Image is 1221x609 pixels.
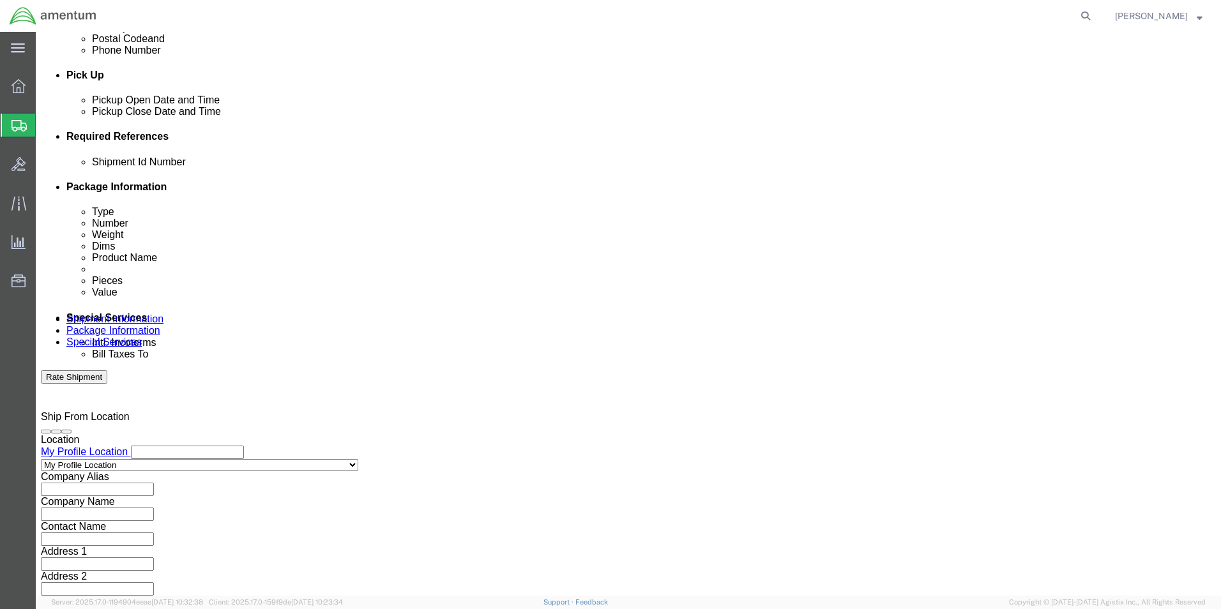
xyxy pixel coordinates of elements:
a: Support [543,598,575,606]
span: Server: 2025.17.0-1194904eeae [51,598,203,606]
iframe: FS Legacy Container [36,32,1221,596]
button: [PERSON_NAME] [1114,8,1203,24]
span: Copyright © [DATE]-[DATE] Agistix Inc., All Rights Reserved [1009,597,1206,608]
span: Client: 2025.17.0-159f9de [209,598,343,606]
span: ADRIAN RODRIGUEZ, JR [1115,9,1188,23]
span: [DATE] 10:23:34 [291,598,343,606]
img: logo [9,6,97,26]
span: [DATE] 10:32:38 [151,598,203,606]
a: Feedback [575,598,608,606]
